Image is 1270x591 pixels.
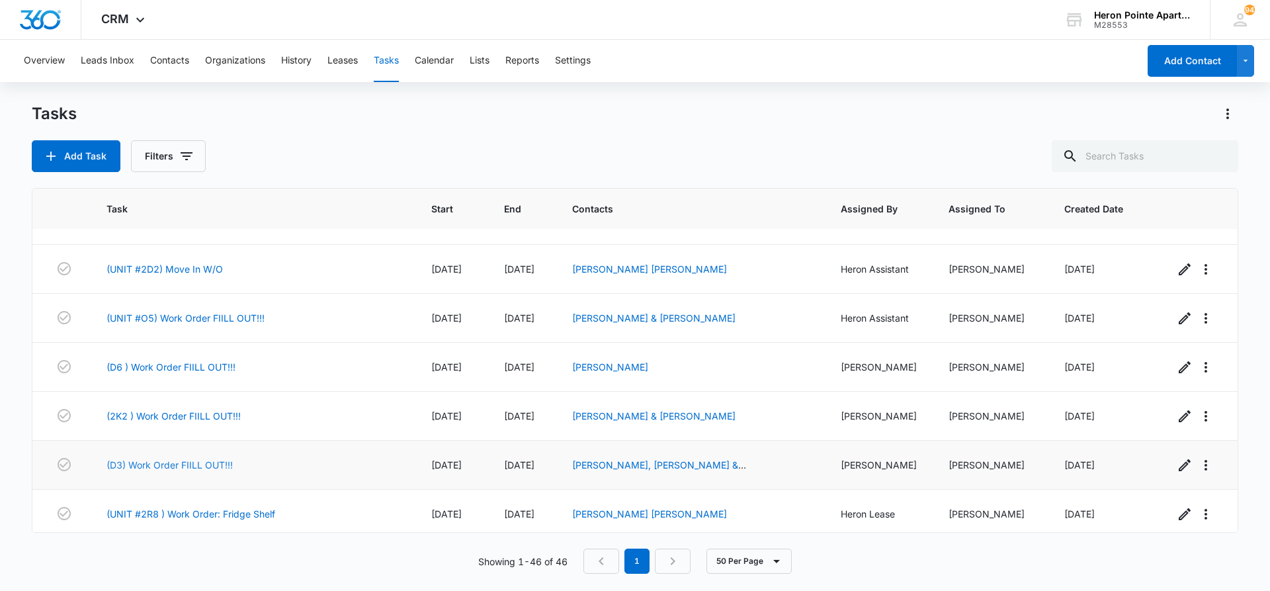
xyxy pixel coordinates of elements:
a: (D3) Work Order FIILL OUT!!! [106,458,233,472]
div: notifications count [1244,5,1255,15]
h1: Tasks [32,104,77,124]
button: Overview [24,40,65,82]
div: [PERSON_NAME] [841,360,917,374]
div: [PERSON_NAME] [949,360,1033,374]
nav: Pagination [583,549,691,574]
a: [PERSON_NAME] & [PERSON_NAME] [572,410,736,422]
span: End [504,202,521,216]
span: Assigned By [841,202,898,216]
span: Contacts [572,202,790,216]
div: account name [1094,10,1191,21]
span: [DATE] [504,361,534,373]
div: [PERSON_NAME] [949,409,1033,423]
span: [DATE] [504,312,534,324]
div: Heron Assistant [841,262,917,276]
p: Showing 1-46 of 46 [478,555,568,568]
span: [DATE] [431,361,462,373]
span: [DATE] [431,508,462,520]
a: [PERSON_NAME] & [PERSON_NAME] [572,312,736,324]
span: [DATE] [1064,459,1095,471]
div: [PERSON_NAME] [841,458,917,472]
div: [PERSON_NAME] [841,409,917,423]
div: account id [1094,21,1191,30]
button: Lists [470,40,489,82]
div: [PERSON_NAME] [949,262,1033,276]
a: (UNIT #2D2) Move In W/O [106,262,223,276]
div: Heron Lease [841,507,917,521]
span: [DATE] [1064,508,1095,520]
span: [DATE] [431,459,462,471]
div: [PERSON_NAME] [949,507,1033,521]
a: (UNIT #2R8 ) Work Order: Fridge Shelf [106,507,275,521]
span: [DATE] [504,263,534,275]
span: [DATE] [1064,263,1095,275]
a: (2K2 ) Work Order FIILL OUT!!! [106,409,241,423]
div: [PERSON_NAME] [949,311,1033,325]
span: [DATE] [431,410,462,422]
button: Add Task [32,140,120,172]
span: [DATE] [1064,410,1095,422]
span: [DATE] [504,410,534,422]
span: [DATE] [504,459,534,471]
button: History [281,40,312,82]
span: Assigned To [949,202,1013,216]
button: Tasks [374,40,399,82]
span: Task [106,202,380,216]
span: Created Date [1064,202,1123,216]
span: [DATE] [1064,312,1095,324]
span: 94 [1244,5,1255,15]
button: Leads Inbox [81,40,134,82]
span: Start [431,202,453,216]
button: Filters [131,140,206,172]
button: Leases [327,40,358,82]
em: 1 [624,549,650,574]
button: Actions [1217,103,1238,124]
span: [DATE] [431,263,462,275]
span: [DATE] [504,508,534,520]
div: [PERSON_NAME] [949,458,1033,472]
input: Search Tasks [1052,140,1238,172]
button: Settings [555,40,591,82]
a: [PERSON_NAME] [PERSON_NAME] [572,508,727,520]
a: (D6 ) Work Order FIILL OUT!!! [106,360,235,374]
a: (UNIT #O5) Work Order FIILL OUT!!! [106,311,265,325]
div: Heron Assistant [841,311,917,325]
button: 50 Per Page [706,549,792,574]
a: [PERSON_NAME], [PERSON_NAME] & [PERSON_NAME] [572,459,746,484]
a: [PERSON_NAME] [PERSON_NAME] [572,263,727,275]
span: [DATE] [1064,361,1095,373]
button: Add Contact [1148,45,1237,77]
button: Calendar [415,40,454,82]
button: Reports [505,40,539,82]
span: CRM [101,12,129,26]
a: [PERSON_NAME] [572,361,648,373]
button: Organizations [205,40,265,82]
button: Contacts [150,40,189,82]
span: [DATE] [431,312,462,324]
